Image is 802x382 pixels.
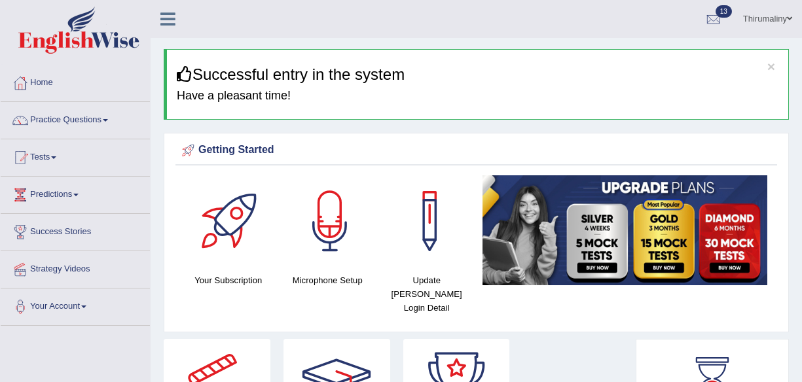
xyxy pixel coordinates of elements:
a: Practice Questions [1,102,150,135]
img: small5.jpg [483,175,767,285]
div: Getting Started [179,141,774,160]
a: Tests [1,139,150,172]
h4: Have a pleasant time! [177,90,778,103]
h4: Your Subscription [185,273,271,287]
a: Strategy Videos [1,251,150,284]
a: Your Account [1,288,150,321]
span: 13 [716,5,732,18]
button: × [767,60,775,73]
h4: Update [PERSON_NAME] Login Detail [384,273,469,315]
a: Home [1,65,150,97]
a: Predictions [1,177,150,209]
a: Success Stories [1,214,150,247]
h4: Microphone Setup [284,273,370,287]
h3: Successful entry in the system [177,66,778,83]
